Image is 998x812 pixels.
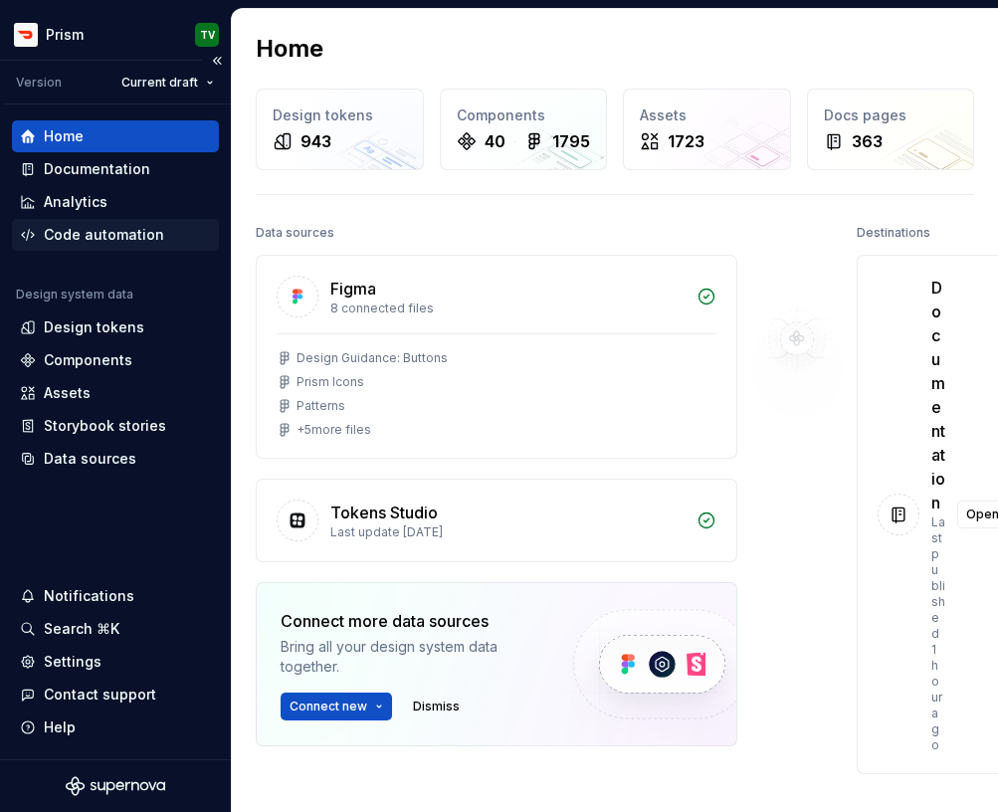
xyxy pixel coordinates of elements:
button: Search ⌘K [12,613,219,645]
div: Documentation [44,159,150,179]
div: Components [44,350,132,370]
span: Current draft [121,75,198,91]
div: Contact support [44,685,156,705]
span: Connect new [290,699,367,714]
a: Components401795 [440,89,608,170]
div: Docs pages [824,105,958,125]
div: Design tokens [273,105,407,125]
div: 40 [485,129,505,153]
div: Components [457,105,591,125]
a: Data sources [12,443,219,475]
a: Storybook stories [12,410,219,442]
div: Home [44,126,84,146]
a: Home [12,120,219,152]
button: PrismTV [4,13,227,56]
div: Figma [330,277,376,301]
button: Connect new [281,693,392,720]
div: Code automation [44,225,164,245]
div: Design tokens [44,317,144,337]
div: Data sources [44,449,136,469]
div: Design Guidance: Buttons [297,350,448,366]
div: Bring all your design system data together. [281,637,539,677]
div: 1723 [668,129,704,153]
h2: Home [256,33,323,65]
div: Prism Icons [297,374,364,390]
div: + 5 more files [297,422,371,438]
a: Documentation [12,153,219,185]
div: Prism [46,25,84,45]
span: Dismiss [413,699,460,714]
div: Search ⌘K [44,619,119,639]
div: 1795 [552,129,590,153]
div: Data sources [256,219,334,247]
a: Assets1723 [623,89,791,170]
button: Current draft [112,69,223,97]
div: 363 [852,129,883,153]
a: Tokens StudioLast update [DATE] [256,479,737,562]
a: Docs pages363 [807,89,975,170]
div: TV [200,27,215,43]
button: Contact support [12,679,219,710]
a: Code automation [12,219,219,251]
div: Help [44,717,76,737]
svg: Supernova Logo [66,776,165,796]
button: Collapse sidebar [203,47,231,75]
div: Assets [640,105,774,125]
div: Destinations [857,219,930,247]
div: Patterns [297,398,345,414]
div: Notifications [44,586,134,606]
div: Version [16,75,62,91]
div: Last update [DATE] [330,524,685,540]
div: Storybook stories [44,416,166,436]
button: Help [12,711,219,743]
a: Settings [12,646,219,678]
div: Settings [44,652,101,672]
a: Analytics [12,186,219,218]
div: Connect more data sources [281,609,539,633]
a: Components [12,344,219,376]
div: Design system data [16,287,133,303]
img: bd52d190-91a7-4889-9e90-eccda45865b1.png [14,23,38,47]
div: Tokens Studio [330,501,438,524]
a: Design tokens943 [256,89,424,170]
div: 8 connected files [330,301,685,316]
div: Documentation [931,276,945,514]
button: Notifications [12,580,219,612]
div: Last published 1 hour ago [931,514,945,753]
a: Design tokens [12,311,219,343]
a: Assets [12,377,219,409]
button: Dismiss [404,693,469,720]
div: Analytics [44,192,107,212]
div: 943 [300,129,331,153]
a: Figma8 connected filesDesign Guidance: ButtonsPrism IconsPatterns+5more files [256,255,737,459]
div: Assets [44,383,91,403]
